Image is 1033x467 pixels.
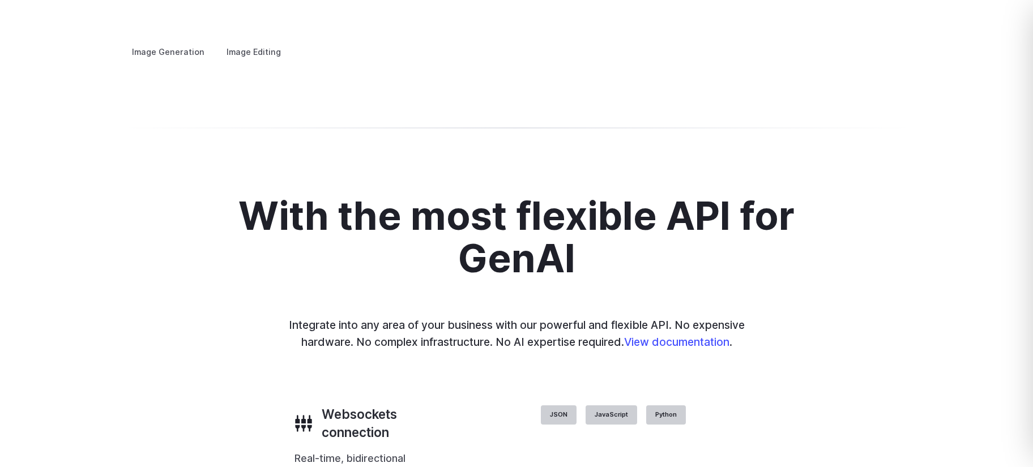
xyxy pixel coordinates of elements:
label: JSON [541,405,577,425]
a: View documentation [624,335,729,349]
label: Image Generation [122,42,214,62]
label: Image Editing [217,42,291,62]
h2: With the most flexible API for GenAI [201,195,832,280]
p: Integrate into any area of your business with our powerful and flexible API. No expensive hardwar... [281,316,752,351]
label: Python [646,405,686,425]
label: JavaScript [586,405,637,425]
h3: Websockets connection [322,405,461,442]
